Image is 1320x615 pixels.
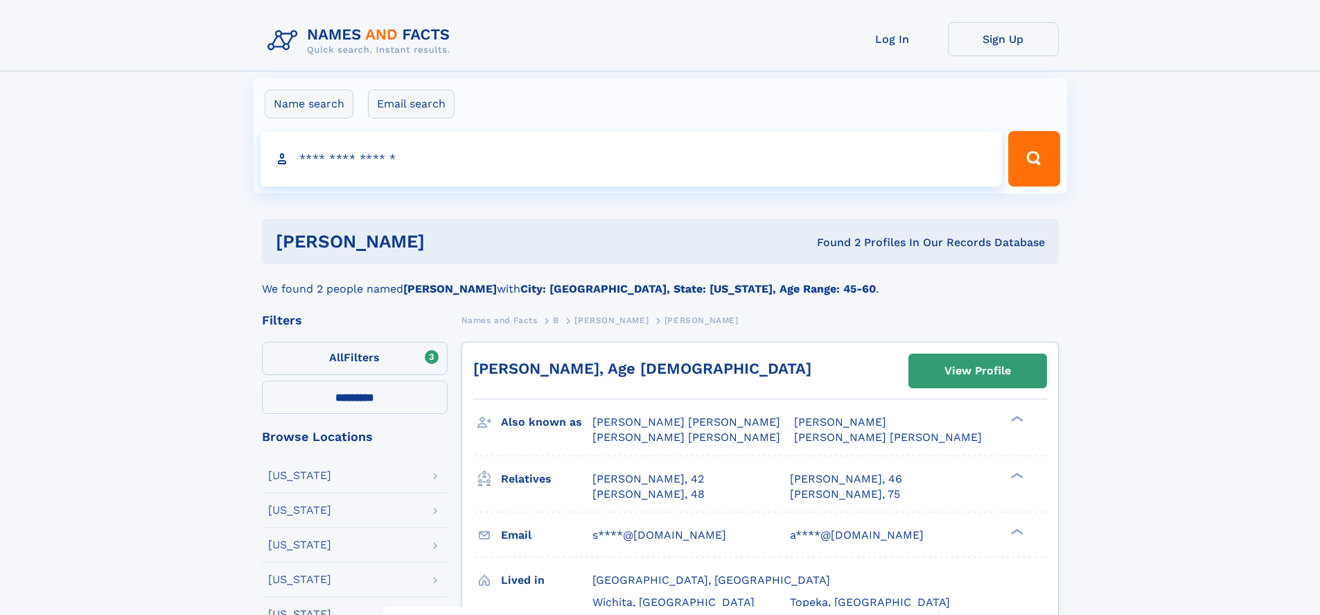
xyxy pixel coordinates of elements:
span: [GEOGRAPHIC_DATA], [GEOGRAPHIC_DATA] [592,573,830,587]
span: Topeka, [GEOGRAPHIC_DATA] [790,596,950,609]
label: Filters [262,342,448,375]
label: Email search [368,89,455,119]
a: [PERSON_NAME], 48 [592,487,705,502]
span: All [329,351,344,364]
div: ❯ [1007,527,1024,536]
div: [US_STATE] [268,470,331,481]
a: View Profile [909,354,1046,388]
span: Wichita, [GEOGRAPHIC_DATA] [592,596,755,609]
div: Browse Locations [262,431,448,443]
div: Filters [262,314,448,327]
span: [PERSON_NAME] [665,315,739,325]
span: [PERSON_NAME] [574,315,649,325]
a: B [553,311,559,329]
button: Search Button [1008,131,1059,187]
h3: Also known as [501,410,592,434]
span: [PERSON_NAME] [794,415,886,428]
span: [PERSON_NAME] [PERSON_NAME] [592,431,780,444]
h3: Email [501,523,592,547]
div: [US_STATE] [268,539,331,551]
b: [PERSON_NAME] [403,282,497,295]
div: [US_STATE] [268,505,331,516]
a: Sign Up [948,22,1059,56]
a: [PERSON_NAME] [574,311,649,329]
input: search input [261,131,1003,187]
span: [PERSON_NAME] [PERSON_NAME] [592,415,780,428]
span: [PERSON_NAME] [PERSON_NAME] [794,431,982,444]
a: Names and Facts [461,311,538,329]
a: [PERSON_NAME], 46 [790,471,902,487]
a: [PERSON_NAME], 42 [592,471,704,487]
h3: Lived in [501,569,592,592]
span: B [553,315,559,325]
a: [PERSON_NAME], 75 [790,487,900,502]
label: Name search [265,89,353,119]
div: We found 2 people named with . [262,264,1059,297]
a: [PERSON_NAME], Age [DEMOGRAPHIC_DATA] [473,360,811,377]
h3: Relatives [501,467,592,491]
b: City: [GEOGRAPHIC_DATA], State: [US_STATE], Age Range: 45-60 [520,282,876,295]
img: Logo Names and Facts [262,22,461,60]
div: ❯ [1007,415,1024,424]
a: Log In [837,22,948,56]
h1: [PERSON_NAME] [276,233,621,250]
div: [US_STATE] [268,574,331,585]
div: Found 2 Profiles In Our Records Database [621,235,1045,250]
div: View Profile [944,355,1011,387]
div: ❯ [1007,471,1024,480]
